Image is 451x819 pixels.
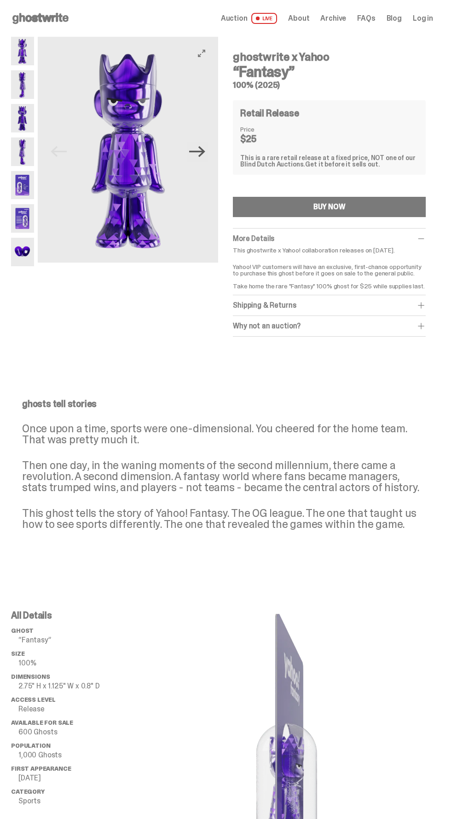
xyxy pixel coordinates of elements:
span: Population [11,742,50,750]
span: Dimensions [11,673,50,681]
img: Yahoo-HG---3.png [11,104,34,132]
p: This ghost tells the story of Yahoo! Fantasy. The OG league. The one that taught us how to see sp... [22,508,422,530]
p: Once upon a time, sports were one-dimensional. You cheered for the home team. That was pretty muc... [22,423,422,445]
h4: Retail Release [240,109,299,118]
a: Auction LIVE [221,13,277,24]
img: Yahoo-HG---6.png [11,204,34,233]
span: Size [11,650,24,658]
div: This is a rare retail release at a fixed price, NOT one of our Blind Dutch Auctions. [240,155,418,167]
img: Yahoo-HG---1.png [11,37,34,65]
a: About [288,15,309,22]
h4: ghostwrite x Yahoo [233,52,426,63]
img: Yahoo-HG---2.png [11,70,34,99]
dd: $25 [240,134,286,143]
dt: Price [240,126,286,132]
span: LIVE [251,13,278,24]
img: Yahoo-HG---4.png [11,137,34,166]
a: Archive [320,15,346,22]
p: 1,000 Ghosts [18,751,152,759]
div: Shipping & Returns [233,301,426,310]
p: 2.75" H x 1.125" W x 0.8" D [18,682,152,690]
p: This ghostwrite x Yahoo! collaboration releases on [DATE]. [233,247,426,253]
a: FAQs [357,15,375,22]
div: Why not an auction? [233,321,426,331]
button: Next [187,142,207,162]
p: Release [18,705,152,713]
p: All Details [11,611,152,620]
span: ghost [11,627,34,635]
p: Yahoo! VIP customers will have an exclusive, first-chance opportunity to purchase this ghost befo... [233,257,426,289]
p: [DATE] [18,774,152,782]
button: View full-screen [196,48,207,59]
p: 600 Ghosts [18,728,152,736]
p: ghosts tell stories [22,399,422,408]
div: BUY NOW [313,203,346,211]
span: Access Level [11,696,56,704]
span: More Details [233,234,274,243]
span: Auction [221,15,248,22]
span: Available for Sale [11,719,73,727]
h3: “Fantasy” [233,64,426,79]
p: Then one day, in the waning moments of the second millennium, there came a revolution. A second d... [22,460,422,493]
img: Yahoo-HG---1.png [38,37,219,263]
h5: 100% (2025) [233,81,426,89]
span: First Appearance [11,765,71,773]
p: Sports [18,797,152,805]
p: “Fantasy” [18,636,152,644]
a: Log in [413,15,433,22]
a: Blog [387,15,402,22]
p: 100% [18,659,152,667]
img: Yahoo-HG---7.png [11,238,34,266]
span: Get it before it sells out. [305,160,380,168]
span: Category [11,788,45,796]
img: Yahoo-HG---5.png [11,171,34,200]
button: BUY NOW [233,197,426,217]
